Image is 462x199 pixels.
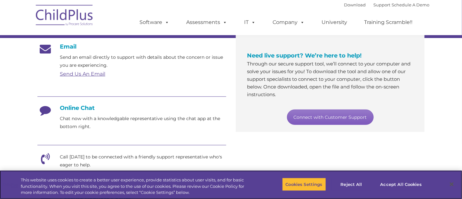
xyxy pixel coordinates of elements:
a: University [315,16,354,29]
p: Call [DATE] to be connected with a friendly support representative who's eager to help. [60,153,226,169]
button: Reject All [331,178,371,191]
span: Need live support? We’re here to help! [247,52,362,59]
p: Chat now with a knowledgable representative using the chat app at the bottom right. [60,115,226,131]
div: This website uses cookies to create a better user experience, provide statistics about user visit... [21,177,254,196]
h4: Email [37,43,226,50]
button: Cookies Settings [282,178,326,191]
a: Support [373,2,390,7]
p: Through our secure support tool, we’ll connect to your computer and solve your issues for you! To... [247,60,413,98]
p: Send an email directly to support with details about the concern or issue you are experiencing. [60,53,226,69]
button: Accept All Cookies [377,178,425,191]
a: Schedule A Demo [392,2,429,7]
button: Close [445,177,459,191]
a: Software [133,16,176,29]
h4: Online Chat [37,104,226,111]
a: Training Scramble!! [358,16,419,29]
a: Connect with Customer Support [287,110,374,125]
a: Send Us An Email [60,71,105,77]
a: IT [238,16,262,29]
a: Assessments [180,16,234,29]
a: Download [344,2,366,7]
font: | [344,2,429,7]
a: Company [266,16,311,29]
img: ChildPlus by Procare Solutions [33,0,97,32]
